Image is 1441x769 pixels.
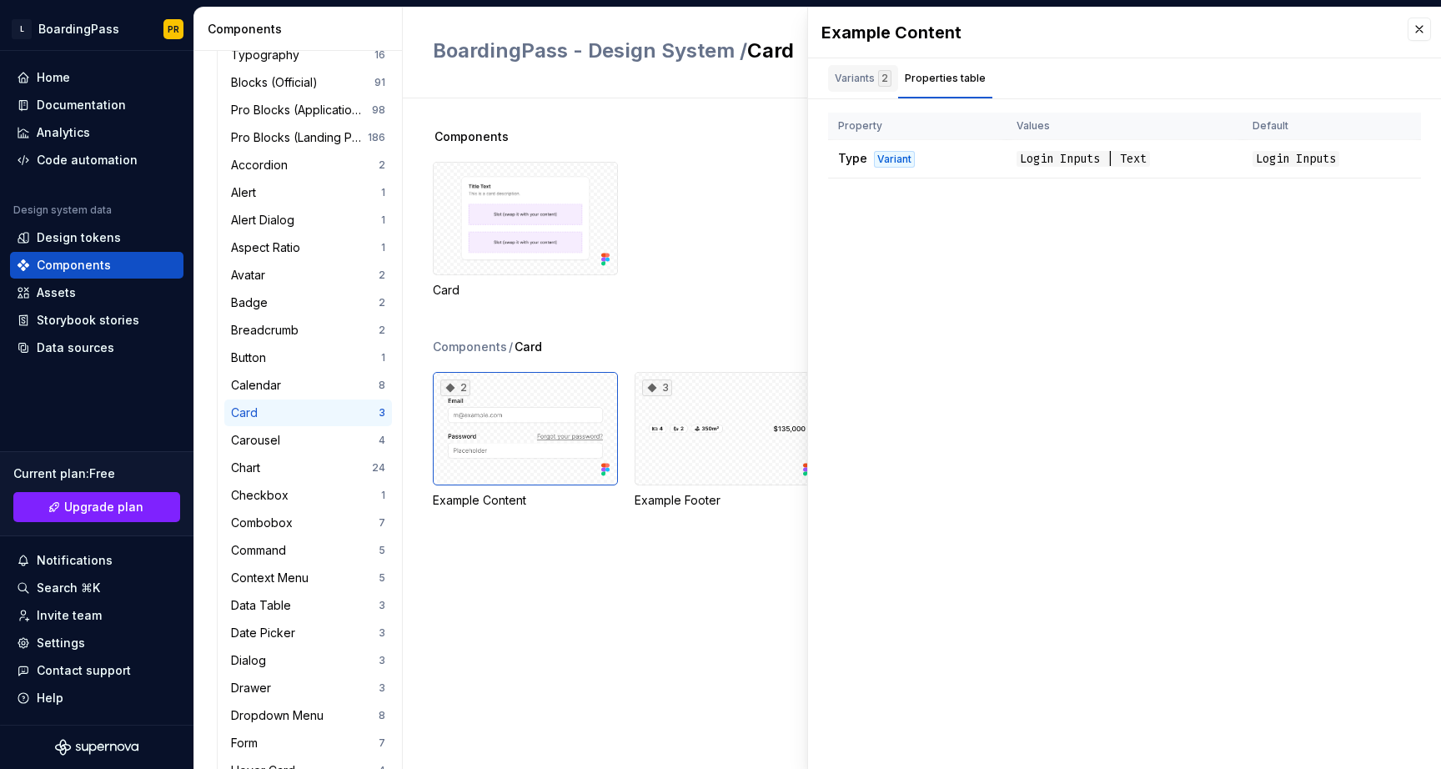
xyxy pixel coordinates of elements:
[38,21,119,38] div: BoardingPass
[838,151,867,165] span: Type
[374,48,385,62] div: 16
[231,102,372,118] div: Pro Blocks (Application) 🔷
[231,74,324,91] div: Blocks (Official)
[231,707,330,724] div: Dropdown Menu
[224,647,392,674] a: Dialog3
[372,103,385,117] div: 98
[379,736,385,750] div: 7
[433,492,618,509] div: Example Content
[10,575,183,601] button: Search ⌘K
[224,400,392,426] a: Card3
[231,184,263,201] div: Alert
[10,92,183,118] a: Documentation
[13,465,180,482] div: Current plan : Free
[231,515,299,531] div: Combobox
[10,224,183,251] a: Design tokens
[433,372,618,509] div: 2Example Content
[1243,113,1421,140] th: Default
[64,499,143,515] span: Upgrade plan
[224,427,392,454] a: Carousel4
[231,597,298,614] div: Data Table
[12,19,32,39] div: L
[10,252,183,279] a: Components
[433,38,747,63] span: BoardingPass - Design System /
[379,324,385,337] div: 2
[37,339,114,356] div: Data sources
[10,119,183,146] a: Analytics
[224,537,392,564] a: Command5
[231,432,287,449] div: Carousel
[10,279,183,306] a: Assets
[379,406,385,420] div: 3
[372,461,385,475] div: 24
[37,124,90,141] div: Analytics
[224,565,392,591] a: Context Menu5
[37,257,111,274] div: Components
[231,652,273,669] div: Dialog
[231,405,264,421] div: Card
[231,129,368,146] div: Pro Blocks (Landing Page) 🔷
[433,339,507,355] div: Components
[509,339,513,355] span: /
[55,739,138,756] svg: Supernova Logo
[381,351,385,364] div: 1
[10,657,183,684] button: Contact support
[231,570,315,586] div: Context Menu
[379,681,385,695] div: 3
[374,76,385,89] div: 91
[381,214,385,227] div: 1
[231,294,274,311] div: Badge
[379,434,385,447] div: 4
[37,607,102,624] div: Invite team
[10,685,183,711] button: Help
[379,654,385,667] div: 3
[905,70,986,87] div: Properties table
[224,317,392,344] a: Breadcrumb2
[231,542,293,559] div: Command
[224,234,392,261] a: Aspect Ratio1
[379,599,385,612] div: 3
[231,680,278,696] div: Drawer
[381,241,385,254] div: 1
[224,372,392,399] a: Calendar8
[224,42,392,68] a: Typography16
[433,162,618,299] div: Card
[231,735,264,751] div: Form
[10,334,183,361] a: Data sources
[208,21,395,38] div: Components
[224,69,392,96] a: Blocks (Official)91
[231,377,288,394] div: Calendar
[224,124,392,151] a: Pro Blocks (Landing Page) 🔷186
[874,151,915,168] div: Variant
[1017,151,1150,167] span: Login Inputs | Text
[381,186,385,199] div: 1
[224,620,392,646] a: Date Picker3
[224,152,392,178] a: Accordion2
[433,282,618,299] div: Card
[379,158,385,172] div: 2
[433,38,944,64] h2: Card
[231,212,301,229] div: Alert Dialog
[231,239,307,256] div: Aspect Ratio
[878,70,891,87] div: 2
[1007,113,1243,140] th: Values
[434,128,509,145] span: Components
[635,372,820,509] div: 3Example Footer
[3,11,190,47] button: LBoardingPassPR
[37,152,138,168] div: Code automation
[224,702,392,729] a: Dropdown Menu8
[224,730,392,756] a: Form7
[835,70,891,87] div: Variants
[515,339,542,355] span: Card
[821,21,1391,44] div: Example Content
[1253,151,1339,167] span: Login Inputs
[379,379,385,392] div: 8
[37,690,63,706] div: Help
[224,344,392,371] a: Button1
[224,592,392,619] a: Data Table3
[13,204,112,217] div: Design system data
[224,207,392,234] a: Alert Dialog1
[224,97,392,123] a: Pro Blocks (Application) 🔷98
[13,492,180,522] a: Upgrade plan
[37,97,126,113] div: Documentation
